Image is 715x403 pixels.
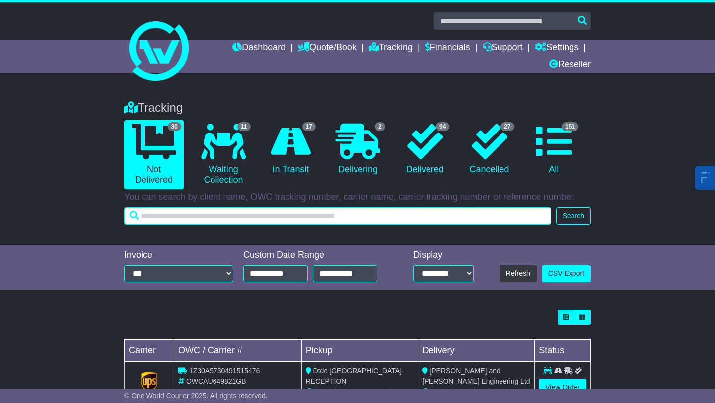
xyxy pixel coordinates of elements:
[535,40,578,57] a: Settings
[500,122,514,131] span: 27
[124,120,184,189] a: 30 Not Delivered
[339,388,356,396] span: 10:00
[425,40,470,57] a: Financials
[124,392,268,400] span: © One World Courier 2025. All rights reserved.
[141,372,158,392] img: GetCarrierServiceLogo
[186,377,246,385] span: OWCAU649821GB
[306,387,414,397] div: - (ETA)
[119,101,596,115] div: Tracking
[124,192,591,202] p: You can search by client name, OWC tracking number, carrier name, carrier tracking number or refe...
[301,340,418,362] td: Pickup
[174,340,302,362] td: OWC / Carrier #
[422,367,530,385] span: [PERSON_NAME] and [PERSON_NAME] Engineering Ltd
[556,207,591,225] button: Search
[124,250,233,261] div: Invoice
[535,340,591,362] td: Status
[500,265,537,282] button: Refresh
[562,122,578,131] span: 151
[527,120,581,179] a: 151 All
[302,122,316,131] span: 17
[483,40,523,57] a: Support
[418,340,535,362] td: Delivery
[243,250,392,261] div: Custom Date Range
[549,57,591,73] a: Reseller
[189,367,260,375] span: 1Z30A5730491515476
[315,388,337,396] span: [DATE]
[125,340,174,362] td: Carrier
[436,122,449,131] span: 94
[539,379,586,396] a: View Order
[328,120,388,179] a: 2 Delivering
[194,120,253,189] a: 11 Waiting Collection
[263,120,318,179] a: 17 In Transit
[398,120,452,179] a: 94 Delivered
[462,120,516,179] a: 27 Cancelled
[455,388,472,396] span: 17:00
[542,265,591,282] a: CSV Export
[413,250,474,261] div: Display
[358,388,375,396] span: 17:00
[431,388,453,396] span: [DATE]
[369,40,413,57] a: Tracking
[422,387,530,397] div: (ETA)
[375,122,385,131] span: 2
[232,40,286,57] a: Dashboard
[168,122,181,131] span: 30
[237,122,251,131] span: 11
[306,367,404,385] span: Dtdc [GEOGRAPHIC_DATA]-RECEPTION
[298,40,357,57] a: Quote/Book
